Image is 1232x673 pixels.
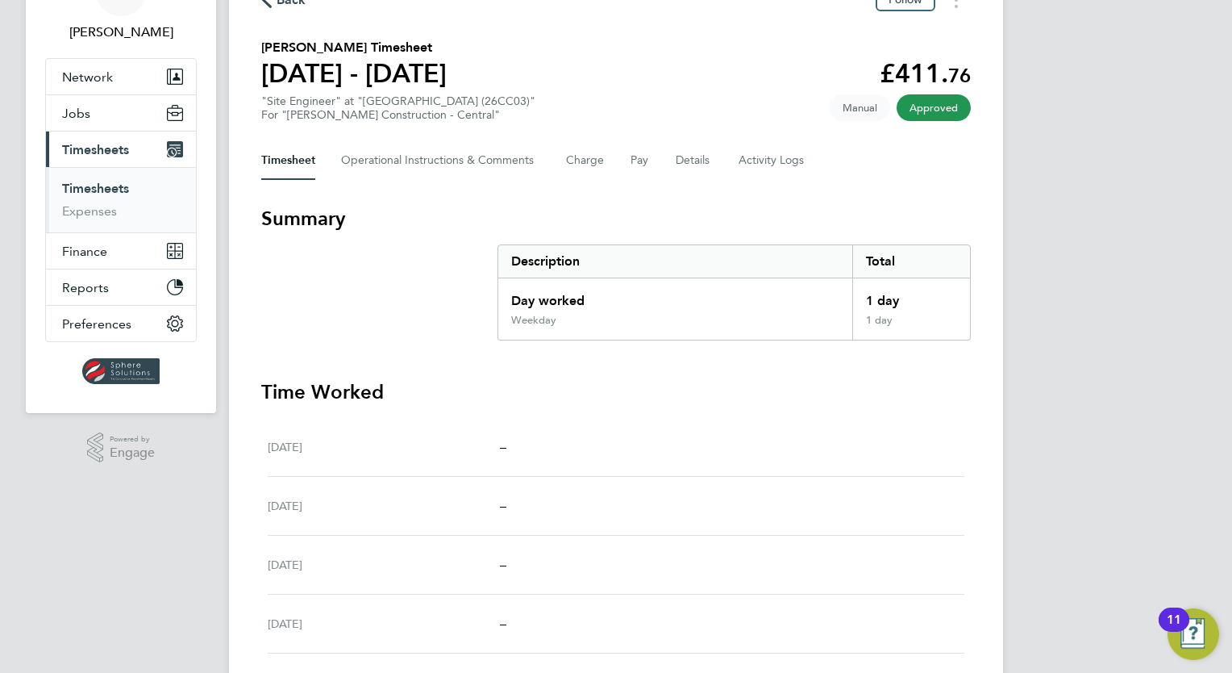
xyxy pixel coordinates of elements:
span: – [500,498,506,513]
span: – [500,439,506,454]
div: 1 day [852,278,970,314]
button: Reports [46,270,196,305]
button: Charge [566,141,605,180]
span: Preferences [62,316,131,332]
img: spheresolutions-logo-retina.png [82,358,160,384]
div: 1 day [852,314,970,340]
div: Weekday [511,314,556,327]
div: For "[PERSON_NAME] Construction - Central" [261,108,535,122]
span: Powered by [110,433,155,446]
button: Open Resource Center, 11 new notifications [1167,608,1219,660]
button: Pay [631,141,650,180]
span: Amanda Watts [45,23,197,42]
span: Finance [62,244,107,259]
a: Powered byEngage [87,433,156,463]
div: Timesheets [46,167,196,232]
span: – [500,557,506,572]
a: Expenses [62,203,117,219]
button: Timesheets [46,132,196,167]
h2: [PERSON_NAME] Timesheet [261,38,447,57]
div: 11 [1167,620,1181,641]
div: [DATE] [268,437,500,457]
h1: [DATE] - [DATE] [261,57,447,90]
div: Total [852,245,970,278]
div: [DATE] [268,496,500,516]
div: Summary [497,245,971,341]
h3: Time Worked [261,379,971,405]
button: Activity Logs [739,141,806,180]
a: Go to home page [45,358,197,384]
span: 76 [948,64,971,87]
button: Finance [46,233,196,269]
span: Network [62,69,113,85]
div: "Site Engineer" at "[GEOGRAPHIC_DATA] (26CC03)" [261,94,535,122]
span: Reports [62,280,109,295]
span: This timesheet has been approved. [897,94,971,121]
span: Timesheets [62,142,129,157]
button: Network [46,59,196,94]
div: [DATE] [268,614,500,633]
div: [DATE] [268,555,500,575]
button: Details [676,141,713,180]
h3: Summary [261,206,971,232]
app-decimal: £411. [880,58,971,89]
span: This timesheet was manually created. [830,94,890,121]
button: Timesheet [261,141,315,180]
a: Timesheets [62,181,129,196]
span: – [500,616,506,631]
span: Jobs [62,106,90,121]
button: Preferences [46,306,196,341]
div: Day worked [498,278,852,314]
span: Engage [110,446,155,460]
button: Operational Instructions & Comments [341,141,540,180]
div: Description [498,245,852,278]
button: Jobs [46,95,196,131]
